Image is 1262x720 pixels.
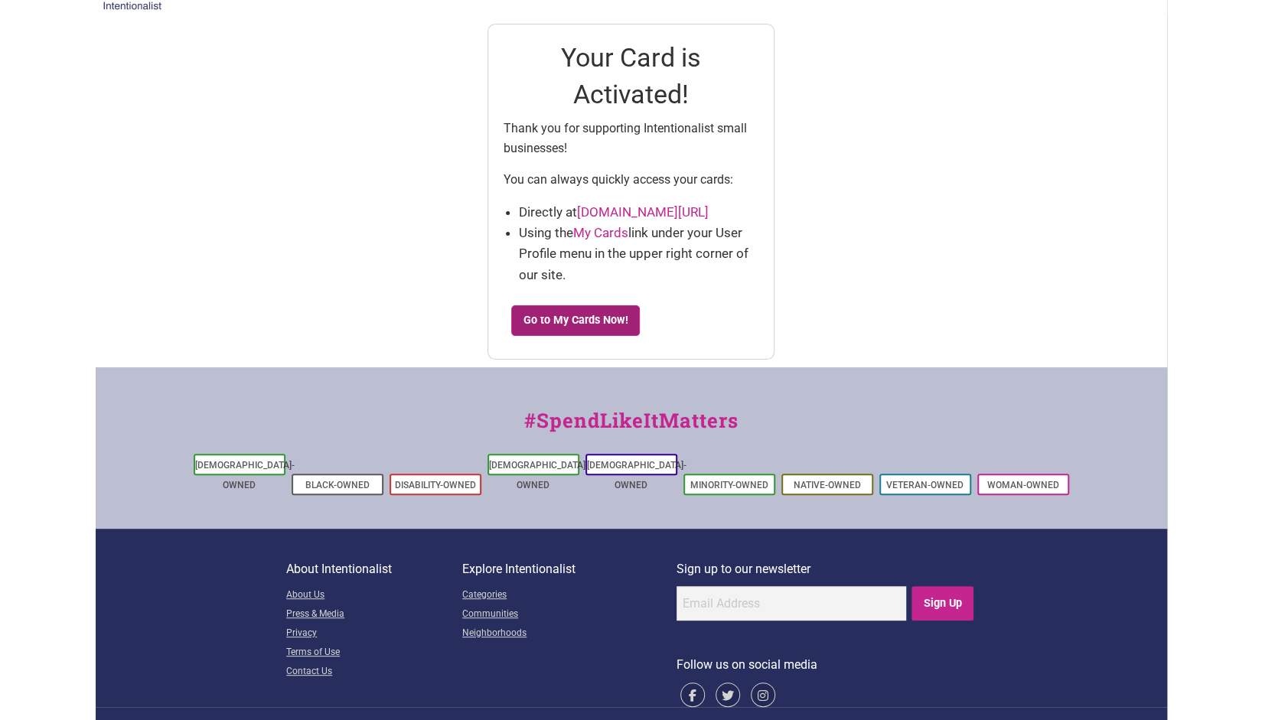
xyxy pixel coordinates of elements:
input: Email Address [677,586,906,621]
input: Sign Up [911,586,973,621]
a: Veteran-Owned [886,480,964,490]
a: [DEMOGRAPHIC_DATA]-Owned [489,460,589,490]
p: Thank you for supporting Intentionalist small businesses! [504,119,758,158]
a: Neighborhoods [462,624,677,643]
a: Categories [462,586,677,605]
a: Woman-Owned [987,480,1059,490]
p: Follow us on social media [677,655,976,675]
a: My Cards [573,225,628,240]
li: Directly at [519,202,758,223]
h1: Your Card is Activated! [504,40,758,112]
p: You can always quickly access your cards: [504,170,758,190]
li: Using the link under your User Profile menu in the upper right corner of our site. [519,223,758,285]
a: Terms of Use [286,643,462,663]
a: [DEMOGRAPHIC_DATA]-Owned [587,460,686,490]
a: Privacy [286,624,462,643]
a: Native-Owned [794,480,861,490]
a: Disability-Owned [395,480,476,490]
a: Press & Media [286,605,462,624]
a: About Us [286,586,462,605]
a: Communities [462,605,677,624]
a: Go to My Cards Now! [511,305,640,336]
p: Sign up to our newsletter [677,559,976,579]
a: Black-Owned [305,480,370,490]
div: #SpendLikeItMatters [96,406,1167,451]
a: Contact Us [286,663,462,682]
a: Minority-Owned [690,480,768,490]
a: [DOMAIN_NAME][URL] [577,204,709,220]
p: Explore Intentionalist [462,559,677,579]
a: [DEMOGRAPHIC_DATA]-Owned [195,460,295,490]
p: About Intentionalist [286,559,462,579]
